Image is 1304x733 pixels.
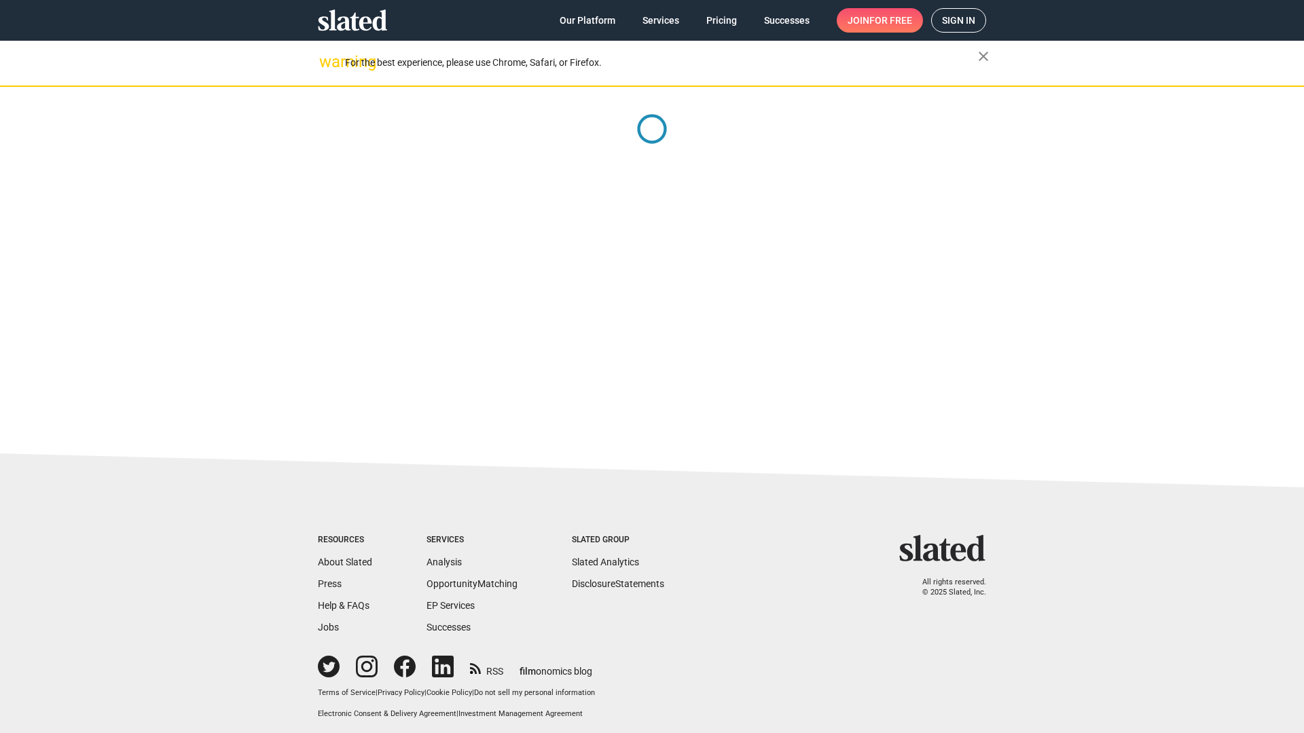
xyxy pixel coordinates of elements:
[427,557,462,567] a: Analysis
[975,48,992,64] mat-icon: close
[572,535,664,546] div: Slated Group
[764,8,810,33] span: Successes
[319,54,336,70] mat-icon: warning
[753,8,820,33] a: Successes
[695,8,748,33] a: Pricing
[318,557,372,567] a: About Slated
[470,657,503,678] a: RSS
[378,688,424,697] a: Privacy Policy
[848,8,912,33] span: Join
[942,9,975,32] span: Sign in
[318,709,456,718] a: Electronic Consent & Delivery Agreement
[472,688,474,697] span: |
[427,600,475,611] a: EP Services
[318,622,339,633] a: Jobs
[427,578,518,589] a: OpportunityMatching
[474,688,595,698] button: Do not sell my personal information
[318,688,376,697] a: Terms of Service
[837,8,923,33] a: Joinfor free
[520,666,536,677] span: film
[318,600,369,611] a: Help & FAQs
[345,54,978,72] div: For the best experience, please use Chrome, Safari, or Firefox.
[427,622,471,633] a: Successes
[549,8,626,33] a: Our Platform
[908,578,986,597] p: All rights reserved. © 2025 Slated, Inc.
[706,8,737,33] span: Pricing
[572,578,664,589] a: DisclosureStatements
[869,8,912,33] span: for free
[318,578,342,589] a: Press
[424,688,427,697] span: |
[520,654,592,678] a: filmonomics blog
[376,688,378,697] span: |
[560,8,615,33] span: Our Platform
[318,535,372,546] div: Resources
[427,535,518,546] div: Services
[427,688,472,697] a: Cookie Policy
[458,709,583,718] a: Investment Management Agreement
[632,8,690,33] a: Services
[931,8,986,33] a: Sign in
[572,557,639,567] a: Slated Analytics
[642,8,679,33] span: Services
[456,709,458,718] span: |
